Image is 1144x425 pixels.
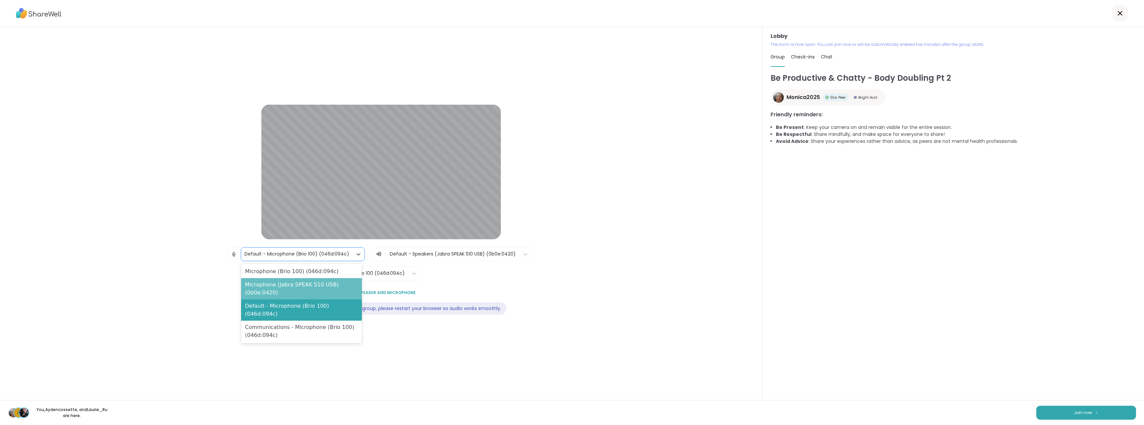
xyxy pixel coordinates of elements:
[771,111,1136,119] h3: Friendly reminders:
[241,299,362,321] div: Default - Microphone (Brio 100) (046d:094c)
[347,290,416,296] span: Test speaker and microphone
[858,95,877,100] span: Bright Host
[17,408,21,417] span: A
[830,95,846,100] span: Star Peer
[776,138,808,145] b: Avoid Advice
[786,93,820,101] span: Monica2025
[241,321,362,342] div: Communications - Microphone (Brio 100) (046d:094c)
[241,265,362,278] div: Microphone (Brio 100) (046d:094c)
[791,53,815,60] span: Check-ins
[35,407,109,419] p: You, Aydencossette , and Laurie_Ru are here.
[256,302,506,315] div: 🎉 Chrome audio is fixed! If this is your first group, please restart your browser so audio works ...
[1036,406,1136,420] button: Join now
[771,32,1136,40] h3: Lobby
[776,131,811,138] b: Be Respectful
[776,124,1136,131] li: : Keep your camera on and remain visible for the entire session.
[356,270,405,277] div: Brio 100 (046d:094c)
[244,251,349,258] div: Default - Microphone (Brio 100) (046d:094c)
[1095,411,1099,414] img: ShareWell Logomark
[771,42,1136,48] p: The room is now open. You can join now or will be automatically entered five minutes after the gr...
[241,278,362,299] div: Microphone (Jabra SPEAK 510 USB) (0b0e:0420)
[239,248,241,261] span: |
[19,408,29,417] img: Laurie_Ru
[771,89,885,105] a: Monica2025Monica2025Star PeerStar PeerBright HostBright Host
[773,92,784,103] img: Monica2025
[385,250,386,258] span: |
[776,131,1136,138] li: : Share mindfully, and make space for everyone to share!
[9,408,18,417] img: Monica2025
[231,248,237,261] img: Microphone
[821,53,832,60] span: Chat
[1074,410,1092,416] span: Join now
[825,96,829,99] img: Star Peer
[776,138,1136,145] li: : Share your experiences rather than advice, as peers are not mental health professionals.
[771,53,785,60] span: Group
[344,286,418,300] button: Test speaker and microphone
[771,72,1136,84] h1: Be Productive & Chatty - Body Doubling Pt 2
[16,6,62,21] img: ShareWell Logo
[854,96,857,99] img: Bright Host
[776,124,804,131] b: Be Present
